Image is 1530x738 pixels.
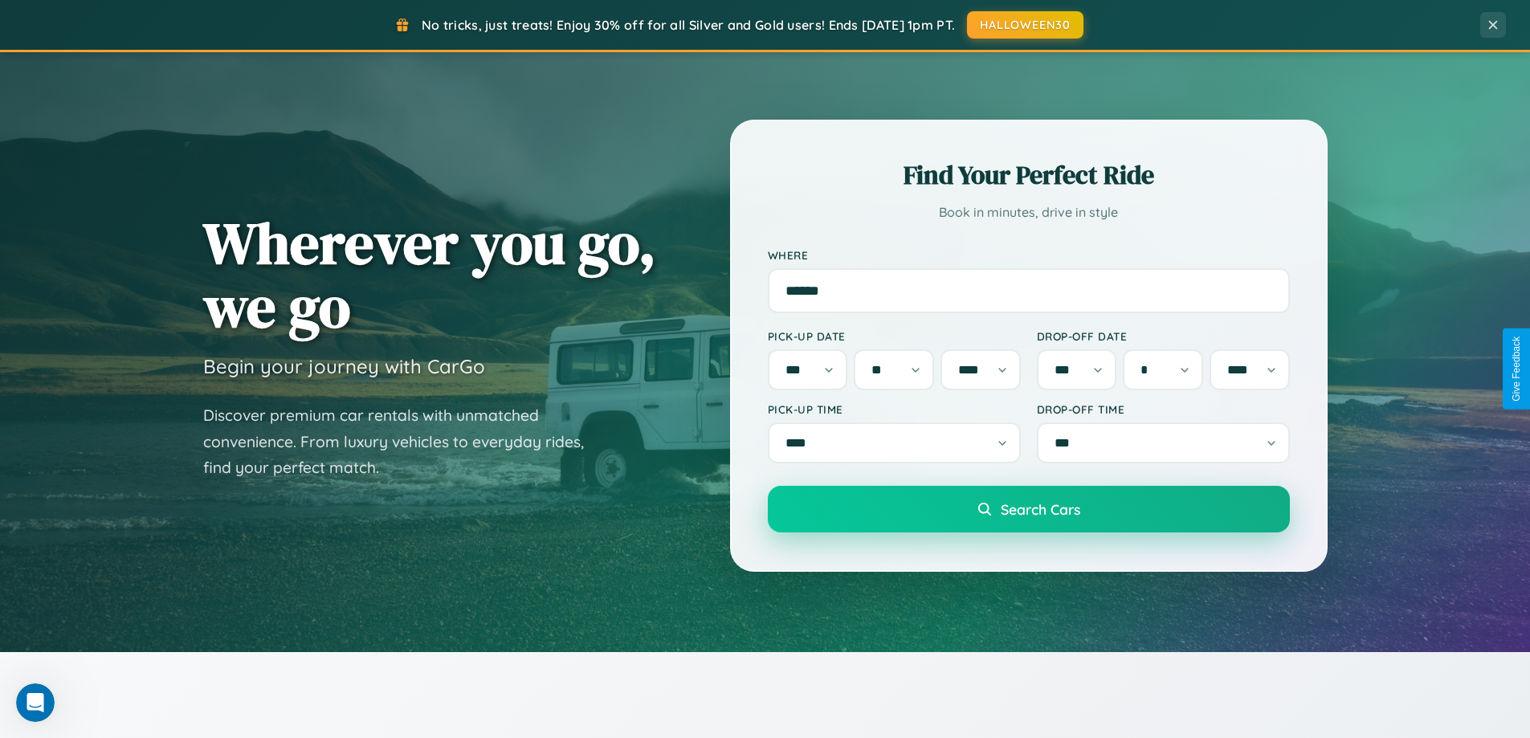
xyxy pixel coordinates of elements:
[422,17,955,33] span: No tricks, just treats! Enjoy 30% off for all Silver and Gold users! Ends [DATE] 1pm PT.
[768,157,1290,193] h2: Find Your Perfect Ride
[16,683,55,722] iframe: Intercom live chat
[1001,500,1080,518] span: Search Cars
[768,201,1290,224] p: Book in minutes, drive in style
[1037,329,1290,343] label: Drop-off Date
[768,329,1021,343] label: Pick-up Date
[1511,336,1522,402] div: Give Feedback
[768,486,1290,532] button: Search Cars
[967,11,1083,39] button: HALLOWEEN30
[203,354,485,378] h3: Begin your journey with CarGo
[203,211,656,338] h1: Wherever you go, we go
[768,402,1021,416] label: Pick-up Time
[1037,402,1290,416] label: Drop-off Time
[768,248,1290,262] label: Where
[203,402,605,481] p: Discover premium car rentals with unmatched convenience. From luxury vehicles to everyday rides, ...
